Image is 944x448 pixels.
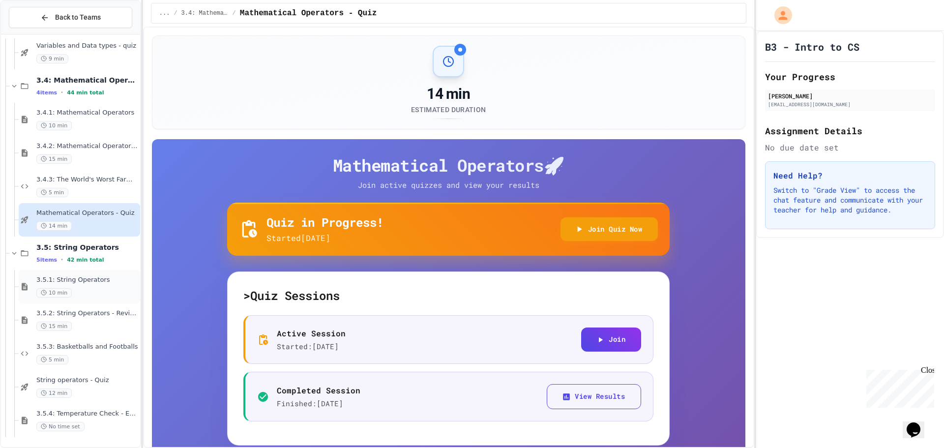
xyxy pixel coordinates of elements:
span: 15 min [36,154,72,164]
p: Switch to "Grade View" to access the chat feature and communicate with your teacher for help and ... [773,185,927,215]
h2: Assignment Details [765,124,935,138]
span: Mathematical Operators - Quiz [36,209,138,217]
span: 3.5.2: String Operators - Review [36,309,138,318]
span: 3.5.1: String Operators [36,276,138,284]
h4: Mathematical Operators 🚀 [227,155,670,176]
button: Back to Teams [9,7,132,28]
span: 3.4.3: The World's Worst Farmers Market [36,176,138,184]
div: [EMAIL_ADDRESS][DOMAIN_NAME] [768,101,932,108]
span: 10 min [36,288,72,298]
div: Estimated Duration [411,105,486,115]
span: 14 min [36,221,72,231]
span: String operators - Quiz [36,376,138,385]
span: 3.5: String Operators [36,243,138,252]
span: 3.5.3: Basketballs and Footballs [36,343,138,351]
span: 4 items [36,90,57,96]
span: 15 min [36,322,72,331]
div: [PERSON_NAME] [768,91,932,100]
h5: > Quiz Sessions [243,288,653,303]
div: No due date set [765,142,935,153]
span: 3.4.1: Mathematical Operators [36,109,138,117]
span: 10 min [36,121,72,130]
p: Started [DATE] [266,232,383,244]
div: Chat with us now!Close [4,4,68,62]
span: 3.4: Mathematical Operators [181,9,229,17]
p: Completed Session [277,385,360,396]
span: No time set [36,422,85,431]
span: 12 min [36,388,72,398]
p: Started: [DATE] [277,341,346,352]
span: ... [159,9,170,17]
h1: B3 - Intro to CS [765,40,859,54]
button: Join [581,328,641,352]
h3: Need Help? [773,170,927,181]
span: • [61,256,63,264]
span: 3.5.4: Temperature Check - Exit Ticket [36,410,138,418]
span: Back to Teams [55,12,101,23]
span: 42 min total [67,257,104,263]
span: 5 items [36,257,57,263]
span: • [61,89,63,96]
span: / [233,9,236,17]
p: Finished: [DATE] [277,398,360,409]
span: Variables and Data types - quiz [36,42,138,50]
button: View Results [547,384,641,409]
p: Join active quizzes and view your results [338,179,559,191]
span: 5 min [36,188,68,197]
span: 3.4: Mathematical Operators [36,76,138,85]
div: My Account [764,4,795,27]
span: 3.4.2: Mathematical Operators - Review [36,142,138,150]
iframe: chat widget [862,366,934,408]
span: 5 min [36,355,68,364]
iframe: chat widget [903,409,934,438]
h5: Quiz in Progress! [266,214,383,230]
button: Join Quiz Now [560,217,658,241]
h2: Your Progress [765,70,935,84]
span: Mathematical Operators - Quiz [240,7,377,19]
span: / [174,9,177,17]
span: 9 min [36,54,68,63]
p: Active Session [277,328,346,339]
div: 14 min [411,85,486,103]
span: 44 min total [67,90,104,96]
